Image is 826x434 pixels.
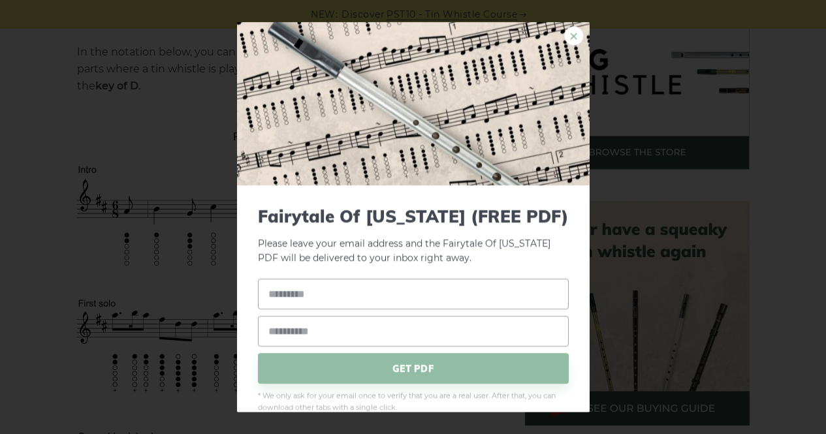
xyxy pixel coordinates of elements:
img: Tin Whistle Tab Preview [237,22,590,185]
span: GET PDF [258,353,569,384]
span: * We only ask for your email once to verify that you are a real user. After that, you can downloa... [258,390,569,414]
span: Fairytale Of [US_STATE] (FREE PDF) [258,206,569,226]
p: Please leave your email address and the Fairytale Of [US_STATE] PDF will be delivered to your inb... [258,206,569,266]
a: × [564,25,584,45]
